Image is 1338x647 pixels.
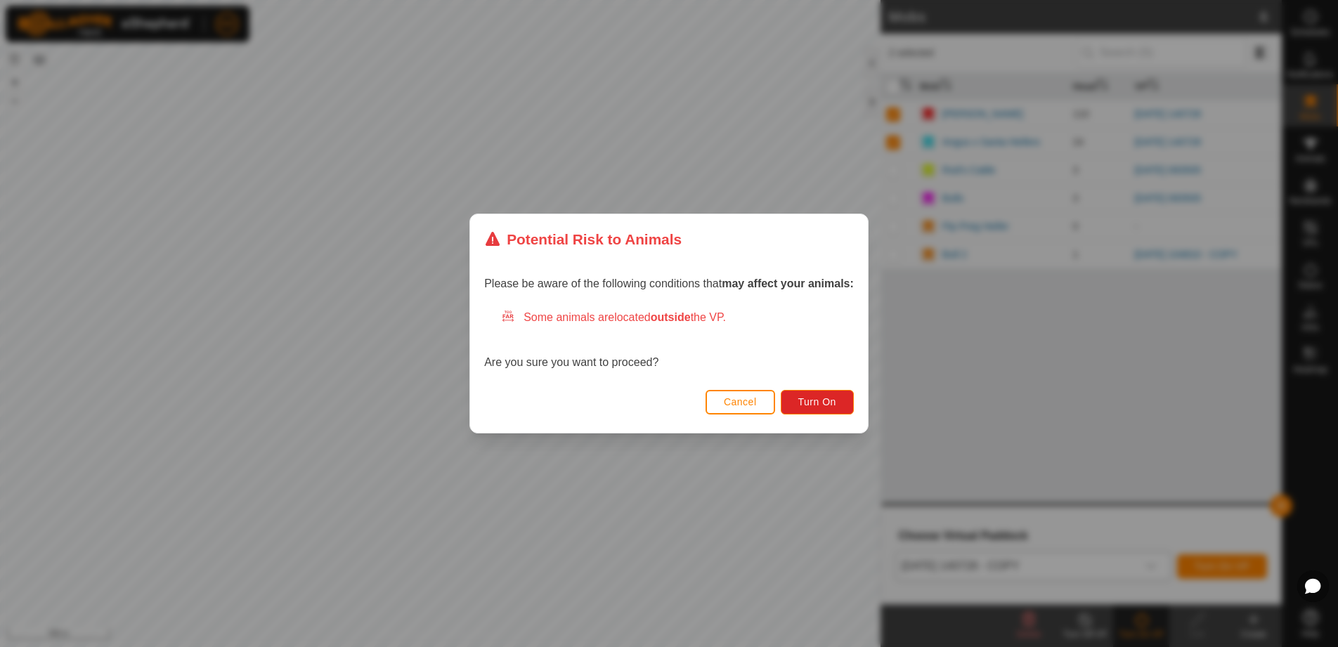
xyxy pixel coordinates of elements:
strong: outside [651,311,691,323]
strong: may affect your animals: [722,277,854,289]
button: Cancel [706,390,775,414]
button: Turn On [781,390,854,414]
span: located the VP. [614,311,726,323]
div: Some animals are [501,309,854,326]
span: Please be aware of the following conditions that [484,277,854,289]
span: Cancel [724,396,757,407]
div: Are you sure you want to proceed? [484,309,854,371]
span: Turn On [798,396,836,407]
div: Potential Risk to Animals [484,228,682,250]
